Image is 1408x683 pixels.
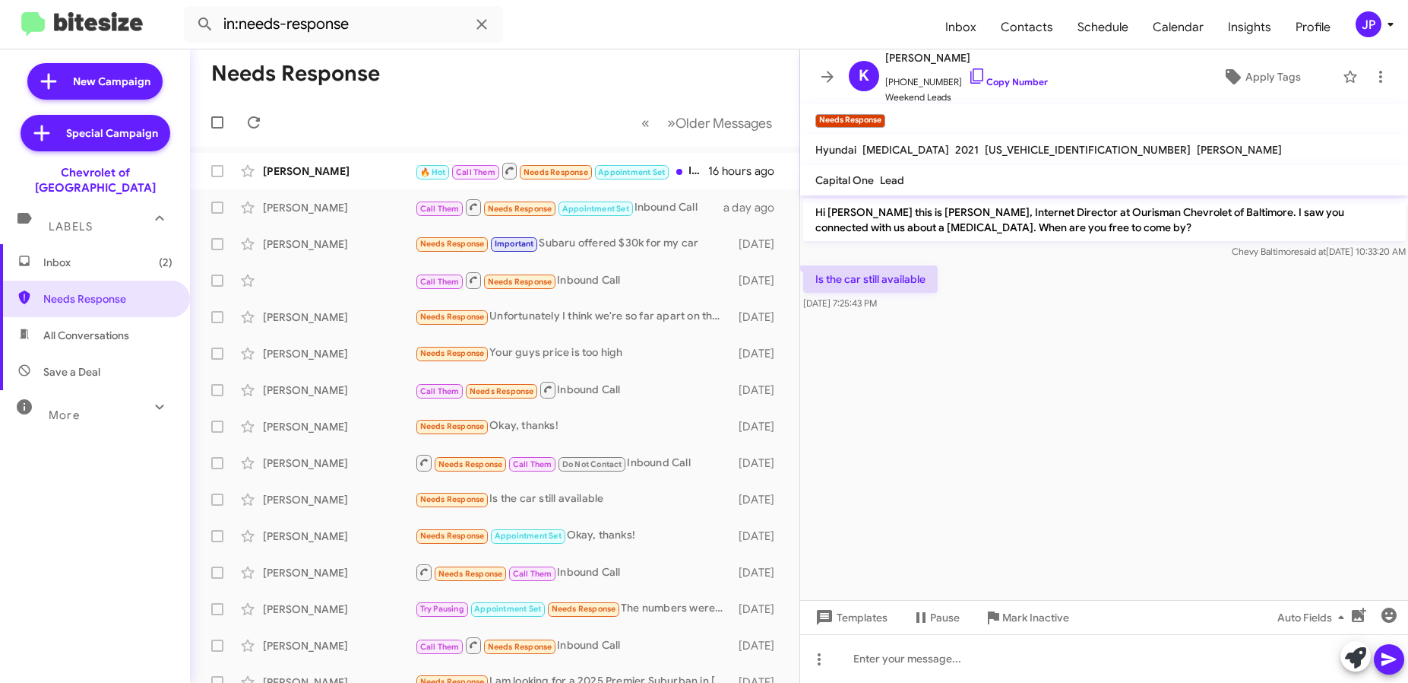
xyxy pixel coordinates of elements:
[263,237,415,252] div: [PERSON_NAME]
[43,328,129,343] span: All Conversations
[415,198,723,217] div: Inbound Call
[211,62,380,86] h1: Needs Response
[420,531,485,541] span: Needs Response
[552,604,616,614] span: Needs Response
[43,291,172,307] span: Needs Response
[66,125,158,141] span: Special Campaign
[513,569,552,579] span: Call Them
[562,204,629,214] span: Appointment Set
[968,76,1048,87] a: Copy Number
[415,345,732,362] div: Your guys price is too high
[415,563,732,582] div: Inbound Call
[1283,5,1343,49] a: Profile
[732,383,787,398] div: [DATE]
[420,421,485,431] span: Needs Response
[1065,5,1141,49] a: Schedule
[420,642,460,652] span: Call Them
[49,408,80,422] span: More
[438,459,503,469] span: Needs Response
[159,255,172,270] span: (2)
[415,161,708,180] div: I'm here did you want me to park somewhere specific?
[667,113,676,132] span: »
[27,63,163,100] a: New Campaign
[263,200,415,215] div: [PERSON_NAME]
[985,143,1191,157] span: [US_VEHICLE_IDENTIFICATION_NUMBER]
[732,456,787,471] div: [DATE]
[420,204,460,214] span: Call Them
[562,459,622,469] span: Do Not Contact
[49,220,93,233] span: Labels
[812,604,888,631] span: Templates
[732,529,787,544] div: [DATE]
[955,143,979,157] span: 2021
[495,239,534,249] span: Important
[1277,604,1350,631] span: Auto Fields
[1187,63,1335,91] button: Apply Tags
[1216,5,1283,49] a: Insights
[415,308,732,326] div: Unfortunately I think we're so far apart on the trade in value for mt current vehicle that its ju...
[263,565,415,580] div: [PERSON_NAME]
[420,386,460,396] span: Call Them
[488,204,552,214] span: Needs Response
[1245,63,1301,91] span: Apply Tags
[184,6,503,43] input: Search
[470,386,534,396] span: Needs Response
[21,115,170,151] a: Special Campaign
[420,167,446,177] span: 🔥 Hot
[415,491,732,508] div: Is the car still available
[732,273,787,288] div: [DATE]
[632,107,659,138] button: Previous
[488,642,552,652] span: Needs Response
[474,604,541,614] span: Appointment Set
[43,255,172,270] span: Inbox
[415,636,732,655] div: Inbound Call
[263,602,415,617] div: [PERSON_NAME]
[1356,11,1381,37] div: JP
[263,456,415,471] div: [PERSON_NAME]
[1299,246,1325,257] span: said at
[488,277,552,287] span: Needs Response
[885,67,1048,90] span: [PHONE_NUMBER]
[933,5,989,49] a: Inbox
[803,265,938,293] p: Is the car still available
[732,638,787,653] div: [DATE]
[415,271,732,290] div: Inbound Call
[803,297,877,309] span: [DATE] 7:25:43 PM
[415,453,732,472] div: Inbound Call
[420,312,485,322] span: Needs Response
[263,310,415,325] div: [PERSON_NAME]
[263,346,415,361] div: [PERSON_NAME]
[885,90,1048,105] span: Weekend Leads
[972,604,1081,631] button: Mark Inactive
[676,115,772,132] span: Older Messages
[420,348,485,358] span: Needs Response
[263,419,415,434] div: [PERSON_NAME]
[708,164,787,179] div: 16 hours ago
[723,200,787,215] div: a day ago
[73,74,150,89] span: New Campaign
[732,310,787,325] div: [DATE]
[1197,143,1282,157] span: [PERSON_NAME]
[815,143,856,157] span: Hyundai
[415,527,732,545] div: Okay, thanks!
[420,494,485,504] span: Needs Response
[263,638,415,653] div: [PERSON_NAME]
[415,418,732,435] div: Okay, thanks!
[438,569,503,579] span: Needs Response
[800,604,900,631] button: Templates
[815,114,885,128] small: Needs Response
[415,600,732,618] div: The numbers weren't right
[1141,5,1216,49] span: Calendar
[641,113,650,132] span: «
[1343,11,1391,37] button: JP
[420,604,464,614] span: Try Pausing
[989,5,1065,49] a: Contacts
[633,107,781,138] nav: Page navigation example
[1002,604,1069,631] span: Mark Inactive
[43,364,100,380] span: Save a Deal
